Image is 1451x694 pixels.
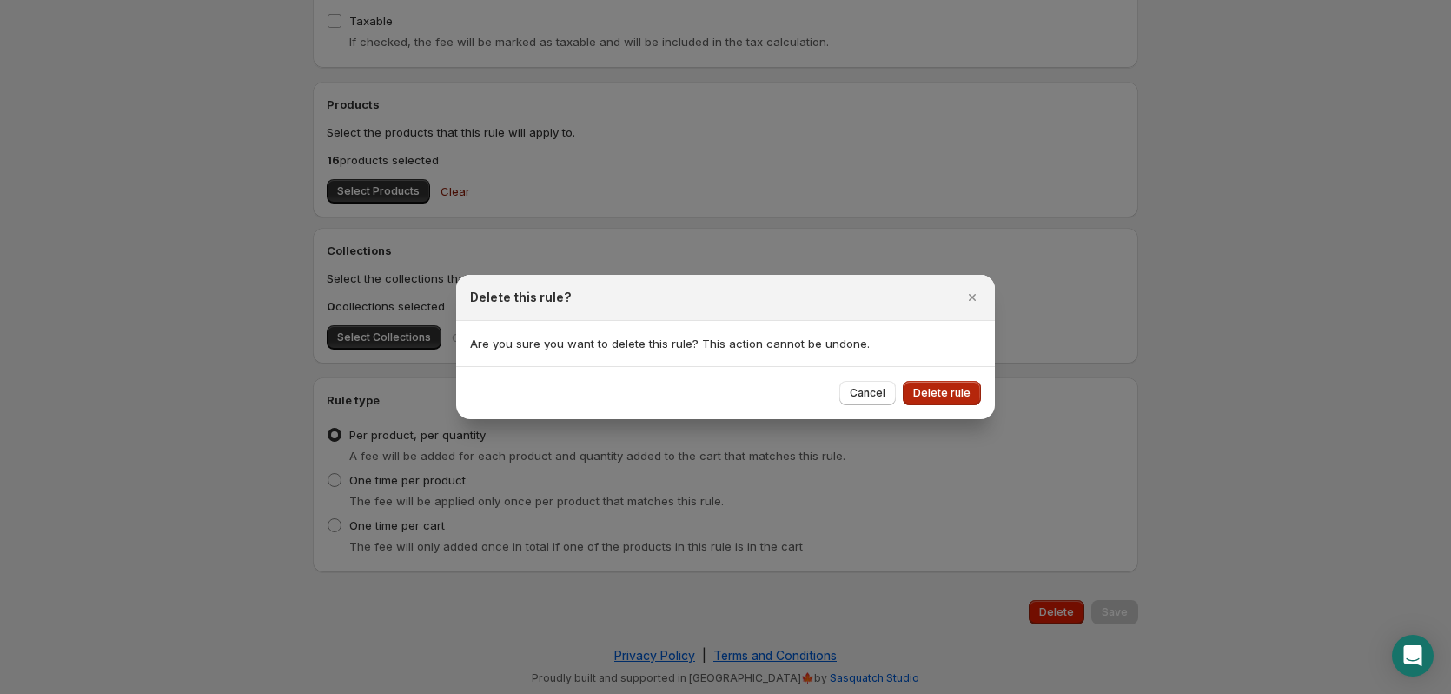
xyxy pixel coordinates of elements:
span: Cancel [850,386,885,400]
div: Open Intercom Messenger [1392,635,1434,677]
span: Delete rule [913,386,971,400]
button: Close [960,285,984,310]
p: Are you sure you want to delete this rule? This action cannot be undone. [470,335,981,352]
button: Delete rule [903,381,981,405]
button: Cancel [839,381,896,405]
h2: Delete this rule? [470,289,572,306]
